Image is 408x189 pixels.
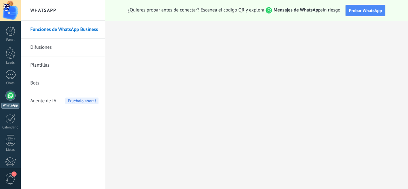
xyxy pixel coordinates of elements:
div: Listas [1,148,20,152]
div: Chats [1,81,20,85]
span: 1 [11,171,17,177]
a: Funciones de WhatsApp Business [30,21,98,39]
a: Agente de IA Pruébalo ahora! [30,92,98,110]
button: Probar WhatsApp [346,5,386,16]
li: Difusiones [21,39,105,56]
div: Panel [1,38,20,42]
strong: Mensajes de WhatsApp [273,7,321,13]
a: Bots [30,74,98,92]
li: Funciones de WhatsApp Business [21,21,105,39]
li: Plantillas [21,56,105,74]
li: Bots [21,74,105,92]
span: ¿Quieres probar antes de conectar? Escanea el código QR y explora sin riesgo [128,7,340,14]
a: Plantillas [30,56,98,74]
span: Probar WhatsApp [349,8,382,13]
span: Agente de IA [30,92,56,110]
div: Leads [1,61,20,65]
div: Calendario [1,126,20,130]
li: Agente de IA [21,92,105,110]
a: Difusiones [30,39,98,56]
span: Pruébalo ahora! [65,98,98,104]
div: WhatsApp [1,103,19,109]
